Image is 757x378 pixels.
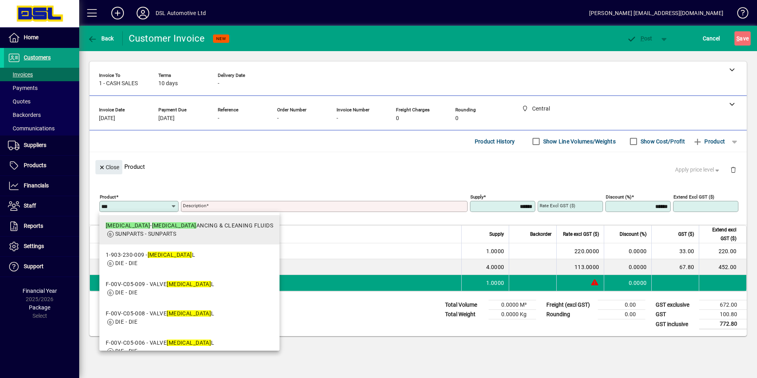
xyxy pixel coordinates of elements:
[152,222,196,229] em: [MEDICAL_DATA]
[731,2,747,27] a: Knowledge Base
[673,194,714,200] mat-label: Extend excl GST ($)
[24,54,51,61] span: Customers
[604,243,651,259] td: 0.0000
[79,31,123,46] app-page-header-button: Back
[699,319,747,329] td: 772.80
[183,203,206,208] mat-label: Description
[4,28,79,48] a: Home
[4,95,79,108] a: Quotes
[8,125,55,132] span: Communications
[106,221,273,230] div: - ANCING & CLEANING FLUIDS
[4,216,79,236] a: Reports
[106,222,150,229] em: [MEDICAL_DATA]
[24,243,44,249] span: Settings
[216,36,226,41] span: NEW
[4,196,79,216] a: Staff
[99,215,280,244] mat-option: BAL - BALANCING & CLEANING FLUIDS
[156,7,206,19] div: DSL Automotive Ltd
[736,35,740,42] span: S
[89,152,747,181] div: Product
[542,310,598,319] td: Rounding
[724,160,743,179] button: Delete
[115,231,176,237] span: SUNPARTS - SUNPARTS
[542,137,616,145] label: Show Line Volumes/Weights
[486,247,504,255] span: 1.0000
[93,163,124,170] app-page-header-button: Close
[489,300,536,310] td: 0.0000 M³
[99,80,138,87] span: 1 - CASH SALES
[4,136,79,155] a: Suppliers
[455,115,458,122] span: 0
[620,230,647,239] span: Discount (%)
[4,156,79,176] a: Products
[4,81,79,95] a: Payments
[337,115,338,122] span: -
[99,274,280,303] mat-option: F-00V-C05-009 - VALVE BALL
[158,80,178,87] span: 10 days
[651,259,699,275] td: 67.80
[736,32,749,45] span: ave
[115,319,137,325] span: DIE - DIE
[8,112,41,118] span: Backorders
[734,31,751,46] button: Save
[106,280,215,288] div: F-00V-C05-009 - VALVE L
[530,230,552,239] span: Backorder
[4,237,79,256] a: Settings
[148,252,192,258] em: [MEDICAL_DATA]
[652,310,699,319] td: GST
[87,35,114,42] span: Back
[8,98,30,105] span: Quotes
[699,310,747,319] td: 100.80
[24,202,36,209] span: Staff
[475,135,515,148] span: Product History
[472,134,518,149] button: Product History
[701,31,722,46] button: Cancel
[106,339,215,347] div: F-00V-C05-006 - VALVE L
[598,310,645,319] td: 0.00
[486,279,504,287] span: 1.0000
[100,194,116,200] mat-label: Product
[167,310,211,317] em: [MEDICAL_DATA]
[23,288,57,294] span: Financial Year
[641,35,644,42] span: P
[396,115,399,122] span: 0
[675,166,721,174] span: Apply price level
[441,310,489,319] td: Total Weight
[129,32,205,45] div: Customer Invoice
[441,300,489,310] td: Total Volume
[277,115,279,122] span: -
[167,340,211,346] em: [MEDICAL_DATA]
[24,182,49,189] span: Financials
[24,223,43,229] span: Reports
[486,263,504,271] span: 4.0000
[218,80,219,87] span: -
[4,176,79,196] a: Financials
[623,31,656,46] button: Post
[99,244,280,274] mat-option: 1-903-230-009 - BALL
[678,230,694,239] span: GST ($)
[604,275,651,291] td: 0.0000
[115,260,137,266] span: DIE - DIE
[8,85,38,91] span: Payments
[106,309,215,318] div: F-00V-C05-008 - VALVE L
[99,332,280,362] mat-option: F-00V-C05-006 - VALVE BALL
[652,300,699,310] td: GST exclusive
[627,35,652,42] span: ost
[86,31,116,46] button: Back
[651,243,699,259] td: 33.00
[703,32,720,45] span: Cancel
[167,281,211,287] em: [MEDICAL_DATA]
[218,115,219,122] span: -
[130,6,156,20] button: Profile
[115,289,137,296] span: DIE - DIE
[24,34,38,40] span: Home
[106,251,195,259] div: 1-903-230-009 - L
[652,319,699,329] td: GST inclusive
[489,310,536,319] td: 0.0000 Kg
[540,203,575,208] mat-label: Rate excl GST ($)
[183,212,461,220] mat-error: Required
[99,303,280,332] mat-option: F-00V-C05-008 - VALVE BALL
[542,300,598,310] td: Freight (excl GST)
[489,230,504,239] span: Supply
[99,161,119,174] span: Close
